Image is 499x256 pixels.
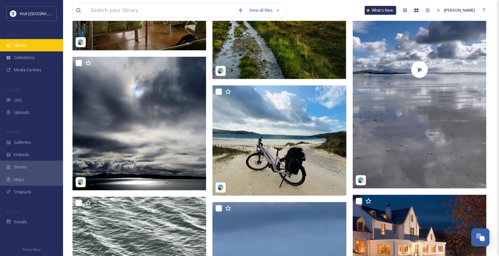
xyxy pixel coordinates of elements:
a: View all files [246,4,283,16]
span: UGC [14,97,22,103]
button: Open Chat [471,228,490,247]
span: Media Centres [14,67,42,73]
a: Privacy Policy [22,245,41,253]
span: SnapLink [14,189,31,195]
span: Collections [14,55,35,61]
span: Galleries [14,139,31,145]
span: COLLECT [6,87,20,92]
span: Uploads [14,109,30,115]
span: [PERSON_NAME] [444,7,475,13]
span: Library [14,42,26,48]
img: snapsea-logo.png [218,68,224,74]
span: Socials [14,219,27,225]
img: snapsea-logo.png [358,177,364,183]
span: Embeds [14,152,29,158]
span: Stories [14,164,27,170]
img: tinal_uke-5993245.jpg [212,85,348,196]
img: snapsea-logo.png [218,184,224,191]
a: What's New [365,6,396,15]
span: SOCIALS [6,209,19,214]
span: MEDIA [6,32,17,37]
span: Privacy Policy [22,247,41,252]
img: elgeeko1506-5993240.jpg [73,57,206,190]
img: snapsea-logo.png [78,179,84,185]
input: Search your library [87,3,235,17]
span: WIDGETS [6,130,21,134]
img: snapsea-logo.png [78,39,84,45]
span: Visit [GEOGRAPHIC_DATA] [20,10,68,16]
span: Maps [14,177,24,183]
img: Untitled%20design%20%2897%29.png [10,10,16,17]
a: [PERSON_NAME] [433,4,478,16]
